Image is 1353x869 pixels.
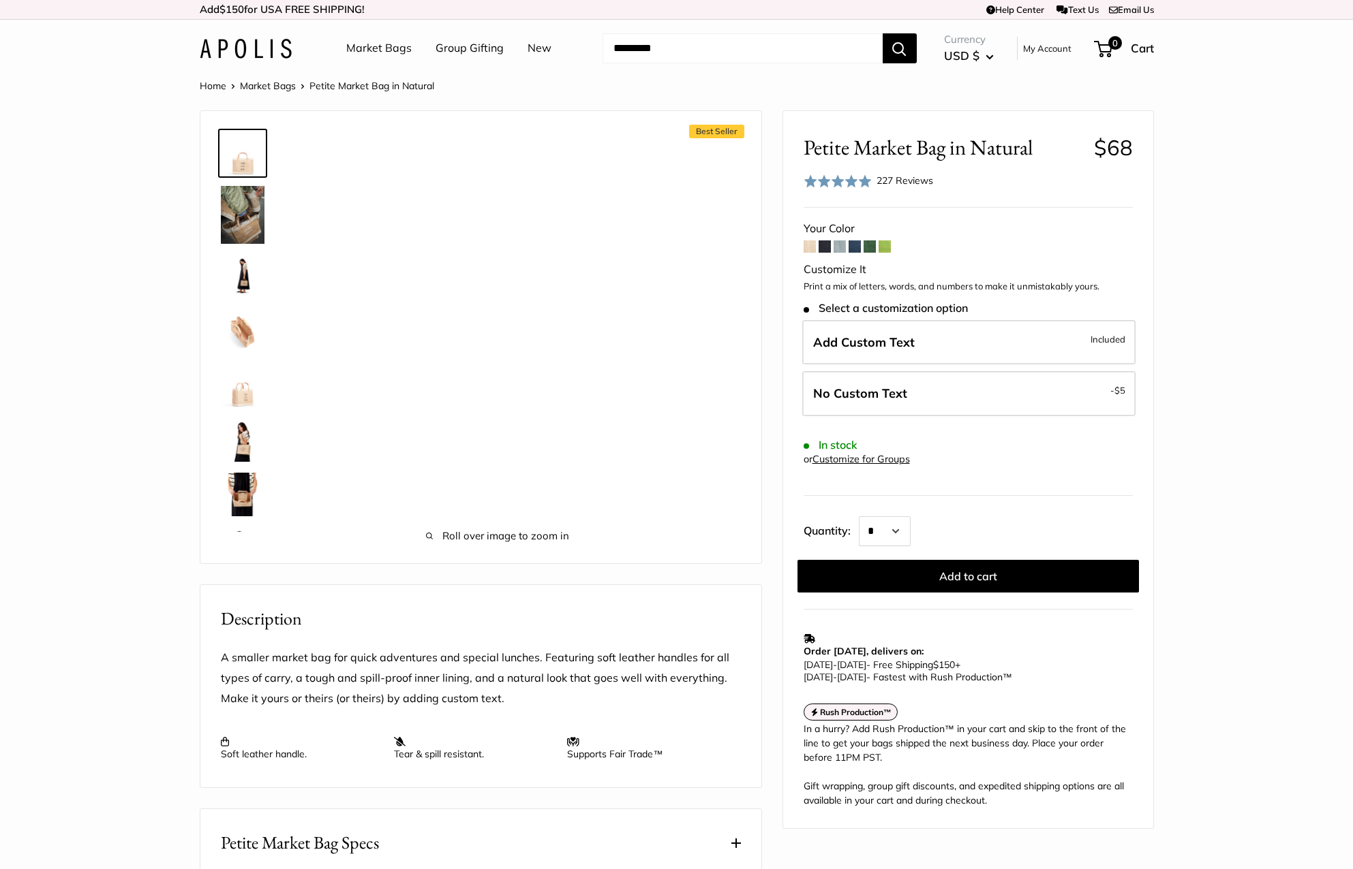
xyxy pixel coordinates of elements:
a: Group Gifting [436,38,504,59]
span: [DATE] [837,671,866,683]
a: Petite Market Bag in Natural [218,361,267,410]
a: description_Spacious inner area with room for everything. [218,306,267,355]
img: Petite Market Bag in Natural [221,418,264,462]
span: 0 [1108,36,1121,50]
span: $150 [933,659,955,671]
button: Search [883,33,917,63]
strong: Rush Production™ [820,707,892,717]
p: - Free Shipping + [804,659,1126,683]
span: - [1110,382,1125,398]
div: Your Color [804,219,1133,239]
span: Petite Market Bag in Natural [804,135,1084,160]
a: New [528,38,551,59]
span: [DATE] [837,659,866,671]
span: Petite Market Bag Specs [221,829,379,856]
a: 0 Cart [1095,37,1154,59]
span: - [833,659,837,671]
p: Print a mix of letters, words, and numbers to make it unmistakably yours. [804,280,1133,294]
img: Petite Market Bag in Natural [221,364,264,407]
a: Petite Market Bag in Natural [218,415,267,464]
span: Add Custom Text [813,334,915,350]
span: Best Seller [689,125,744,138]
a: Market Bags [346,38,412,59]
p: A smaller market bag for quick adventures and special lunches. Featuring soft leather handles for... [221,648,741,709]
div: or [804,450,910,469]
a: Petite Market Bag in Natural [218,524,267,573]
span: Petite Market Bag in Natural [309,80,434,92]
p: Tear & spill resistant. [394,736,553,760]
img: Petite Market Bag in Natural [221,186,264,244]
img: Petite Market Bag in Natural [221,131,264,175]
a: Petite Market Bag in Natural [218,129,267,178]
span: [DATE] [804,671,833,683]
span: $5 [1114,385,1125,396]
input: Search... [603,33,883,63]
a: Email Us [1109,4,1154,15]
a: Petite Market Bag in Natural [218,470,267,519]
strong: Order [DATE], delivers on: [804,645,924,657]
span: Currency [944,30,994,49]
a: Market Bags [240,80,296,92]
button: USD $ [944,45,994,67]
div: In a hurry? Add Rush Production™ in your cart and skip to the front of the line to get your bags ... [804,722,1133,808]
span: - [833,671,837,683]
a: Help Center [986,4,1044,15]
img: Apolis [200,39,292,59]
button: Add to cart [797,560,1139,592]
a: Text Us [1056,4,1098,15]
p: Soft leather handle. [221,736,380,760]
nav: Breadcrumb [200,77,434,95]
a: Customize for Groups [812,453,910,465]
span: In stock [804,439,857,452]
span: [DATE] [804,659,833,671]
img: description_Spacious inner area with room for everything. [221,309,264,353]
span: Select a customization option [804,302,968,315]
span: Roll over image to zoom in [309,526,686,546]
label: Quantity: [804,512,859,546]
label: Leave Blank [802,371,1136,416]
a: My Account [1023,40,1071,57]
span: - Fastest with Rush Production™ [804,671,1012,683]
div: Customize It [804,259,1133,280]
span: No Custom Text [813,385,907,401]
img: Petite Market Bag in Natural [221,255,264,298]
span: $68 [1094,134,1133,161]
span: USD $ [944,48,979,63]
img: Petite Market Bag in Natural [221,527,264,571]
span: $150 [219,3,244,16]
span: 227 Reviews [877,174,933,187]
a: Home [200,80,226,92]
label: Add Custom Text [802,320,1136,365]
img: Petite Market Bag in Natural [221,473,264,516]
span: Included [1091,331,1125,347]
span: Cart [1131,41,1154,55]
h2: Description [221,605,741,632]
p: Supports Fair Trade™ [567,736,727,760]
a: Petite Market Bag in Natural [218,252,267,301]
a: Petite Market Bag in Natural [218,183,267,247]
